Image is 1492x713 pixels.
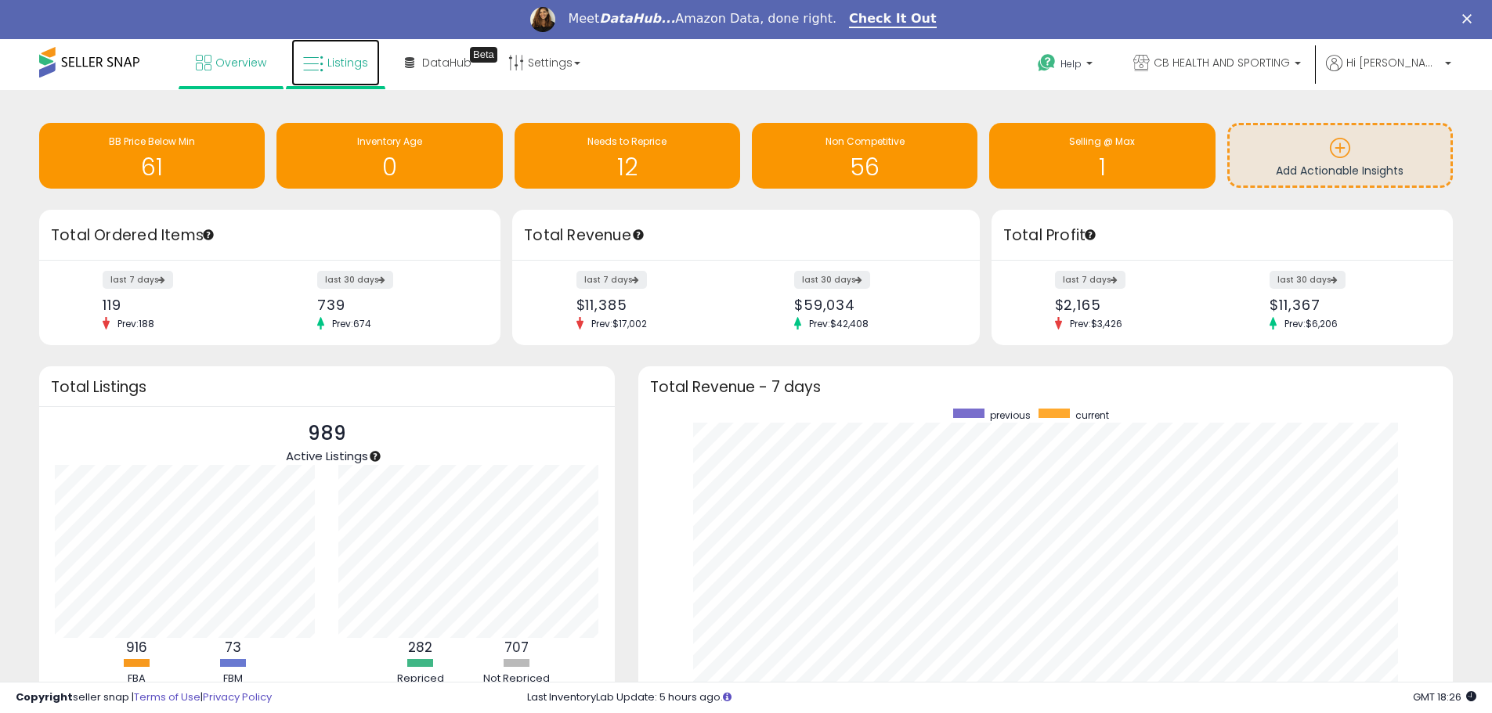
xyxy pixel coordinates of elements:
[103,271,173,289] label: last 7 days
[1037,53,1057,73] i: Get Help
[317,297,473,313] div: 739
[16,690,272,705] div: seller snap | |
[225,638,241,657] b: 73
[599,11,675,26] i: DataHub...
[422,55,471,70] span: DataHub
[527,690,1476,705] div: Last InventoryLab Update: 5 hours ago.
[284,154,494,180] h1: 0
[530,7,555,32] img: Profile image for Georgie
[470,47,497,63] div: Tooltip anchor
[1270,297,1425,313] div: $11,367
[1346,55,1440,70] span: Hi [PERSON_NAME]
[51,381,603,393] h3: Total Listings
[408,638,432,657] b: 282
[825,135,905,148] span: Non Competitive
[504,638,529,657] b: 707
[134,690,200,704] a: Terms of Use
[990,409,1031,422] span: previous
[752,123,977,189] a: Non Competitive 56
[393,39,483,86] a: DataHub
[794,297,952,313] div: $59,034
[801,317,876,330] span: Prev: $42,408
[723,692,732,702] i: Click here to read more about un-synced listings.
[576,271,647,289] label: last 7 days
[1122,39,1313,90] a: CB HEALTH AND SPORTING
[110,317,162,330] span: Prev: 188
[568,11,836,27] div: Meet Amazon Data, done right.
[1462,14,1478,23] div: Close
[583,317,655,330] span: Prev: $17,002
[1062,317,1130,330] span: Prev: $3,426
[1413,690,1476,704] span: 2025-09-16 18:26 GMT
[849,11,937,28] a: Check It Out
[1270,271,1346,289] label: last 30 days
[109,135,195,148] span: BB Price Below Min
[51,225,489,247] h3: Total Ordered Items
[497,39,592,86] a: Settings
[203,690,272,704] a: Privacy Policy
[291,39,380,86] a: Listings
[357,135,422,148] span: Inventory Age
[470,672,564,686] div: Not Repriced
[276,123,502,189] a: Inventory Age 0
[368,449,382,463] div: Tooltip anchor
[103,297,258,313] div: 119
[515,123,740,189] a: Needs to Reprice 12
[324,317,379,330] span: Prev: 674
[90,672,184,686] div: FBA
[1154,55,1290,70] span: CB HEALTH AND SPORTING
[374,672,468,686] div: Repriced
[1069,135,1135,148] span: Selling @ Max
[1230,125,1450,185] a: Add Actionable Insights
[1276,163,1403,178] span: Add Actionable Insights
[1277,317,1346,330] span: Prev: $6,206
[794,271,870,289] label: last 30 days
[201,228,215,242] div: Tooltip anchor
[650,381,1441,393] h3: Total Revenue - 7 days
[1025,41,1108,90] a: Help
[1326,55,1451,90] a: Hi [PERSON_NAME]
[631,228,645,242] div: Tooltip anchor
[184,39,278,86] a: Overview
[215,55,266,70] span: Overview
[126,638,147,657] b: 916
[286,419,368,448] p: 989
[587,135,667,148] span: Needs to Reprice
[1060,57,1082,70] span: Help
[524,225,968,247] h3: Total Revenue
[576,297,735,313] div: $11,385
[286,448,368,464] span: Active Listings
[997,154,1207,180] h1: 1
[317,271,393,289] label: last 30 days
[989,123,1215,189] a: Selling @ Max 1
[39,123,265,189] a: BB Price Below Min 61
[760,154,970,180] h1: 56
[16,690,73,704] strong: Copyright
[1083,228,1097,242] div: Tooltip anchor
[47,154,257,180] h1: 61
[1055,297,1211,313] div: $2,165
[522,154,732,180] h1: 12
[1075,409,1109,422] span: current
[186,672,280,686] div: FBM
[1055,271,1125,289] label: last 7 days
[1003,225,1441,247] h3: Total Profit
[327,55,368,70] span: Listings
